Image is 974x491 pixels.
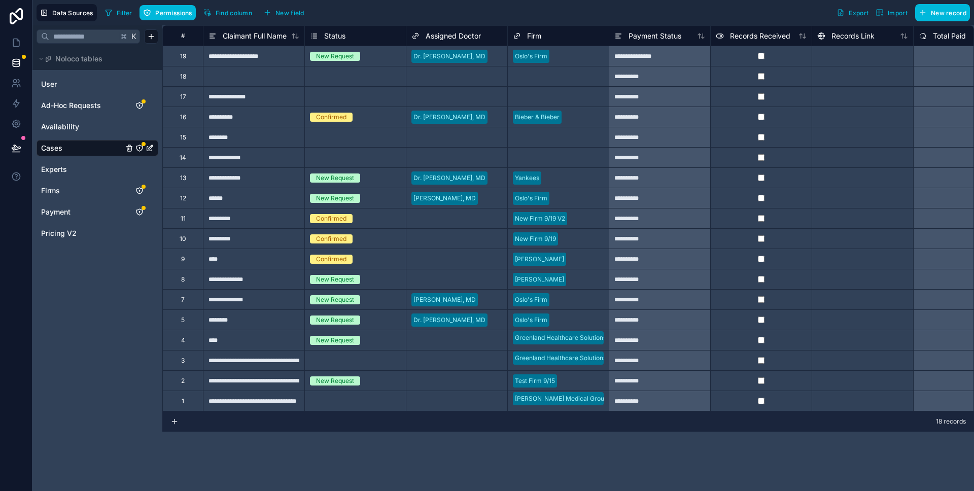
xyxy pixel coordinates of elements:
span: New record [931,9,966,17]
div: 13 [180,174,186,182]
span: Experts [41,164,67,174]
div: 1 [182,397,184,405]
span: New field [275,9,304,17]
button: Export [833,4,872,21]
span: Export [849,9,868,17]
span: Records Received [730,31,790,41]
div: Availability [37,119,158,135]
div: Oslo's Firm [515,194,547,203]
span: Assigned Doctor [426,31,481,41]
div: 18 [180,73,186,81]
div: Dr. [PERSON_NAME], MD [413,315,485,325]
div: Ad-Hoc Requests [37,97,158,114]
div: 3 [181,357,185,365]
div: 15 [180,133,186,142]
div: 9 [181,255,185,263]
div: Confirmed [316,113,346,122]
div: New Request [316,194,354,203]
div: 7 [181,296,185,304]
div: [PERSON_NAME] [515,255,564,264]
span: Cases [41,143,62,153]
button: Data Sources [37,4,97,21]
div: Greenland Healthcare Solutions [515,333,606,342]
a: Cases [41,143,123,153]
div: Dr. [PERSON_NAME], MD [413,113,485,122]
div: New Request [316,173,354,183]
div: Confirmed [316,255,346,264]
div: 10 [180,235,186,243]
div: Experts [37,161,158,178]
a: Experts [41,164,123,174]
span: Records Link [831,31,875,41]
div: Greenland Healthcare Solutions [515,354,606,363]
span: Claimant Full Name [223,31,287,41]
div: Oslo's Firm [515,52,547,61]
div: New Firm 9/19 V2 [515,214,565,223]
div: Oslo's Firm [515,315,547,325]
span: Payment [41,207,71,217]
span: Firm [527,31,541,41]
div: 4 [181,336,185,344]
a: Payment [41,207,123,217]
span: 18 records [936,417,966,426]
span: K [130,33,137,40]
span: Permissions [155,9,192,17]
div: [PERSON_NAME] Medical Group [515,394,608,403]
span: Availability [41,122,79,132]
div: Payment [37,204,158,220]
a: Ad-Hoc Requests [41,100,123,111]
div: 19 [180,52,186,60]
div: Firms [37,183,158,199]
span: Data Sources [52,9,93,17]
div: New Request [316,376,354,385]
div: 17 [180,93,186,101]
a: Pricing V2 [41,228,123,238]
div: Dr. [PERSON_NAME], MD [413,173,485,183]
span: Payment Status [629,31,681,41]
a: New record [911,4,970,21]
div: 5 [181,316,185,324]
div: Cases [37,140,158,156]
span: Find column [216,9,252,17]
div: New Request [316,295,354,304]
div: [PERSON_NAME], MD [413,295,476,304]
span: Ad-Hoc Requests [41,100,101,111]
div: New Request [316,275,354,284]
div: 12 [180,194,186,202]
span: User [41,79,57,89]
div: Yankees [515,173,539,183]
div: 11 [181,215,186,223]
a: User [41,79,123,89]
a: Firms [41,186,123,196]
div: 2 [181,377,185,385]
div: Bieber & Bieber [515,113,560,122]
div: Pricing V2 [37,225,158,241]
button: Import [872,4,911,21]
button: Find column [200,5,256,20]
button: New field [260,5,308,20]
button: Noloco tables [37,52,152,66]
div: Confirmed [316,214,346,223]
span: Noloco tables [55,54,102,64]
span: Import [888,9,908,17]
a: Permissions [140,5,199,20]
span: Filter [117,9,132,17]
div: New Request [316,52,354,61]
div: New Firm 9/19 [515,234,556,243]
span: Total Paid [933,31,966,41]
div: [PERSON_NAME] [515,275,564,284]
a: Availability [41,122,123,132]
div: # [170,32,195,40]
span: Firms [41,186,60,196]
span: Status [324,31,345,41]
span: Pricing V2 [41,228,77,238]
div: Test Firm 9/15 [515,376,555,385]
div: [PERSON_NAME], MD [413,194,476,203]
div: 14 [180,154,186,162]
div: Oslo's Firm [515,295,547,304]
div: 16 [180,113,186,121]
div: Confirmed [316,234,346,243]
button: Permissions [140,5,195,20]
div: User [37,76,158,92]
button: New record [915,4,970,21]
